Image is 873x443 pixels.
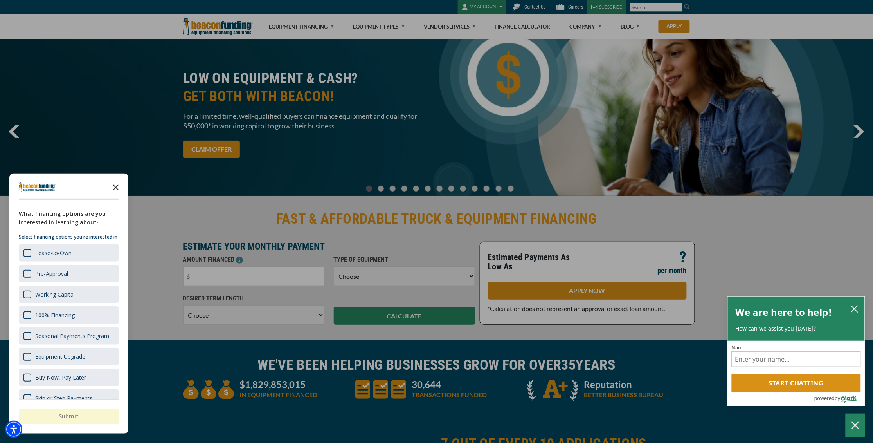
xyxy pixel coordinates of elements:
[108,179,124,195] button: Close the survey
[835,393,841,403] span: by
[732,351,861,367] input: Name
[19,265,119,282] div: Pre-Approval
[736,325,857,333] p: How can we assist you [DATE]?
[19,348,119,365] div: Equipment Upgrade
[19,389,119,407] div: Skip or Step Payments
[35,249,72,257] div: Lease-to-Own
[846,414,865,437] button: Close Chatbox
[814,392,865,406] a: Powered by Olark
[35,394,92,402] div: Skip or Step Payments
[19,210,119,227] div: What financing options are you interested in learning about?
[5,421,22,438] div: Accessibility Menu
[732,345,861,350] label: Name
[35,291,75,298] div: Working Capital
[736,304,832,320] h2: We are here to help!
[35,353,85,360] div: Equipment Upgrade
[848,303,861,314] button: close chatbox
[19,286,119,303] div: Working Capital
[9,174,128,434] div: Survey
[19,233,119,241] p: Select financing options you're interested in
[35,374,86,381] div: Buy Now, Pay Later
[814,393,835,403] span: powered
[19,182,56,192] img: Company logo
[35,311,75,319] div: 100% Financing
[35,270,68,277] div: Pre-Approval
[19,306,119,324] div: 100% Financing
[19,369,119,386] div: Buy Now, Pay Later
[35,332,109,340] div: Seasonal Payments Program
[727,296,865,407] div: olark chatbox
[19,327,119,345] div: Seasonal Payments Program
[19,409,119,424] button: Submit
[19,244,119,262] div: Lease-to-Own
[732,374,861,392] button: Start chatting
